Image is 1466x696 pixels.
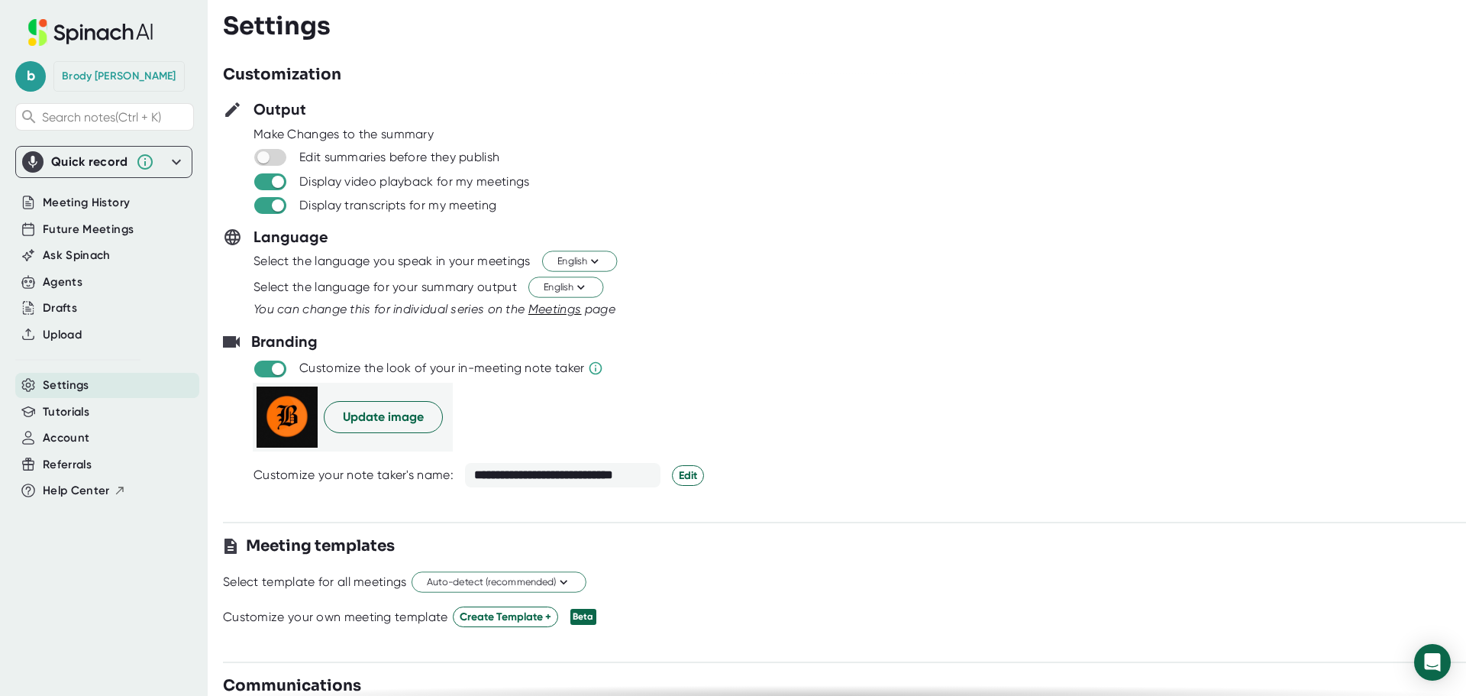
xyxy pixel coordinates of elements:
div: Display video playback for my meetings [299,174,529,189]
span: English [544,280,588,295]
div: Customize your note taker's name: [253,468,454,483]
div: Customize the look of your in-meeting note taker [299,361,584,376]
button: Meeting History [43,194,130,212]
button: Create Template + [453,607,558,627]
span: Search notes (Ctrl + K) [42,110,161,125]
i: You can change this for individual series on the page [253,302,615,316]
button: Ask Spinach [43,247,111,264]
h3: Customization [223,63,341,86]
h3: Branding [251,330,318,353]
div: Customize your own meeting template [223,610,448,625]
button: Help Center [43,482,126,500]
div: Select the language for your summary output [253,280,517,295]
div: Quick record [22,147,186,177]
span: b [15,61,46,92]
h3: Meeting templates [246,535,395,558]
span: Meetings [528,302,582,316]
button: Auto-detect (recommended) [412,572,586,593]
button: English [528,277,603,298]
img: picture [257,387,318,448]
div: Make Changes to the summary [253,127,1466,142]
button: Future Meetings [43,221,134,238]
span: English [557,254,602,269]
button: Edit [672,465,704,486]
div: Select template for all meetings [223,575,407,590]
button: Referrals [43,456,92,474]
div: Display transcripts for my meeting [299,198,496,213]
h3: Output [253,98,306,121]
h3: Settings [223,11,331,40]
span: Help Center [43,482,110,500]
div: Edit summaries before they publish [299,150,499,165]
button: Tutorials [43,403,89,421]
button: Upload [43,326,82,344]
div: Select the language you speak in your meetings [253,254,531,269]
span: Update image [343,408,424,426]
h3: Language [253,225,328,248]
div: Open Intercom Messenger [1414,644,1451,681]
div: Beta [570,609,596,625]
button: Account [43,429,89,447]
button: Drafts [43,299,77,317]
div: Brody Baxter [62,70,176,83]
button: Update image [324,401,443,433]
button: Meetings [528,300,582,319]
button: English [542,251,617,272]
span: Edit [679,468,697,484]
div: Quick record [51,154,128,170]
button: Settings [43,377,89,394]
span: Create Template + [460,609,551,625]
button: Agents [43,274,82,291]
span: Auto-detect (recommended) [427,575,571,590]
